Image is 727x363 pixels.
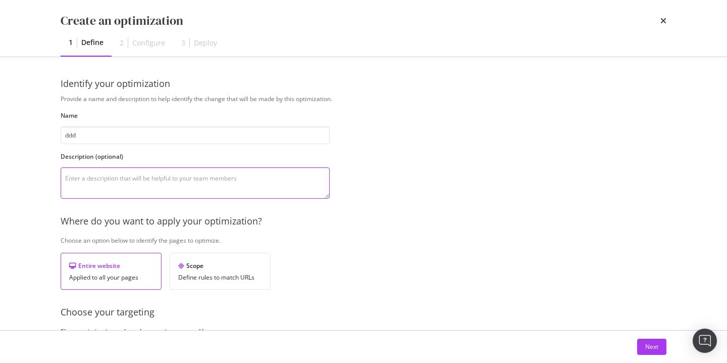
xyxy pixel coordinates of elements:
label: Show optimizations when the page is requested by: [61,327,330,336]
div: 1 [69,37,73,48]
div: Entire website [69,261,153,270]
div: Create an optimization [61,12,183,29]
div: 3 [181,38,185,48]
div: Provide a name and description to help identify the change that will be made by this optimization. [61,95,666,103]
div: Choose your targeting [61,306,666,319]
input: Enter an optimization name to easily find it back [61,126,330,144]
div: Define [81,37,103,48]
div: Define rules to match URLs [178,274,262,281]
div: Applied to all your pages [69,274,153,281]
div: 2 [120,38,124,48]
div: Open Intercom Messenger [693,329,717,353]
div: Scope [178,261,262,270]
div: times [660,12,666,29]
div: Next [645,342,658,351]
div: Identify your optimization [61,77,666,90]
label: Name [61,111,330,120]
button: Next [637,339,666,355]
div: Configure [132,38,165,48]
div: Where do you want to apply your optimization? [61,215,666,228]
div: Choose an option below to identify the pages to optimize. [61,236,666,245]
div: Deploy [194,38,217,48]
label: Description (optional) [61,152,330,161]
